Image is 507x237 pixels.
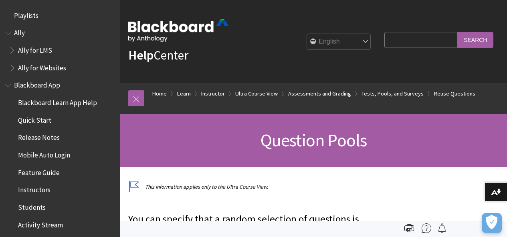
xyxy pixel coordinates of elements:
[152,89,167,99] a: Home
[128,183,380,191] p: This information applies only to the Ultra Course View.
[437,223,447,233] img: Follow this page
[288,89,351,99] a: Assessments and Grading
[18,148,70,159] span: Mobile Auto Login
[307,34,371,50] select: Site Language Selector
[482,213,502,233] button: فتح التفضيلات
[5,26,115,75] nav: Book outline for Anthology Ally Help
[18,166,60,177] span: Feature Guide
[14,9,38,20] span: Playlists
[457,32,493,48] input: Search
[434,89,475,99] a: Reuse Questions
[18,96,97,107] span: Blackboard Learn App Help
[422,223,431,233] img: More help
[128,47,188,63] a: HelpCenter
[404,223,414,233] img: Print
[362,89,424,99] a: Tests, Pools, and Surveys
[18,201,46,211] span: Students
[18,183,50,194] span: Instructors
[177,89,191,99] a: Learn
[18,218,63,229] span: Activity Stream
[18,114,51,124] span: Quick Start
[18,44,52,54] span: Ally for LMS
[128,47,154,63] strong: Help
[201,89,225,99] a: Instructor
[14,26,25,37] span: Ally
[261,129,367,151] span: Question Pools
[128,19,228,42] img: Blackboard by Anthology
[5,9,115,22] nav: Book outline for Playlists
[235,89,278,99] a: Ultra Course View
[14,79,60,90] span: Blackboard App
[18,131,60,142] span: Release Notes
[18,61,66,72] span: Ally for Websites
